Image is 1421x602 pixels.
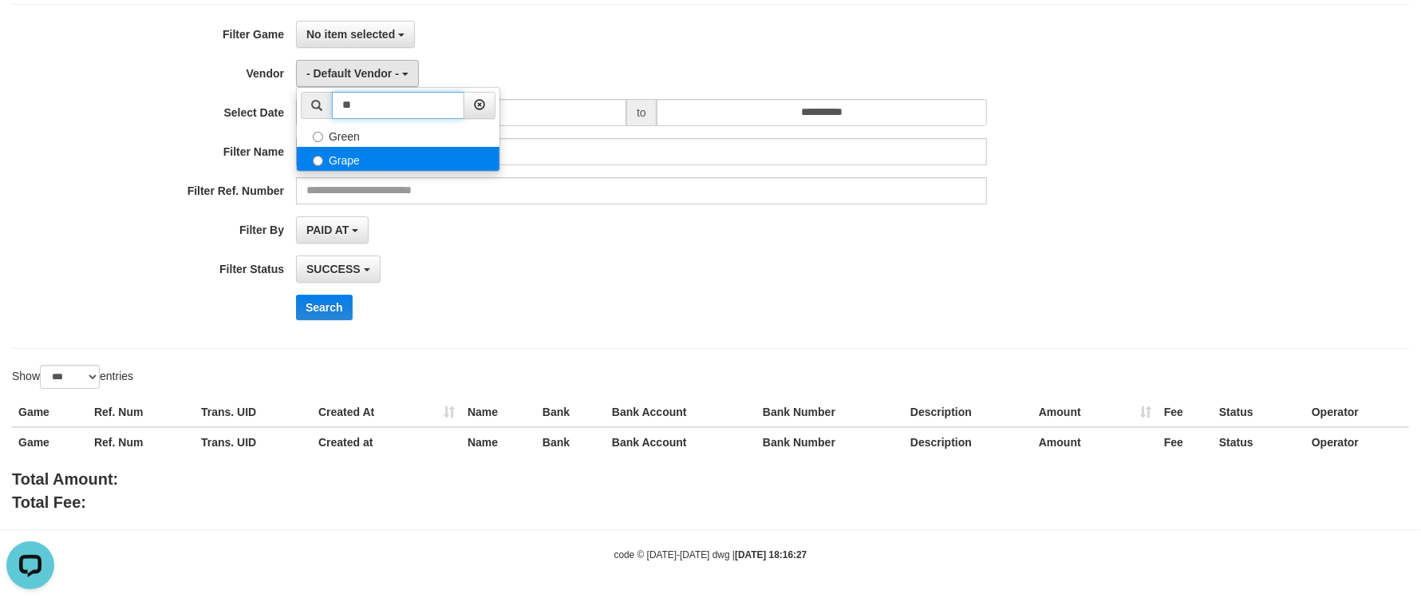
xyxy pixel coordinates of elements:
select: Showentries [40,365,100,389]
input: Grape [313,156,323,166]
span: to [626,99,657,126]
input: Green [313,132,323,142]
th: Amount [1032,398,1158,427]
th: Operator [1305,398,1409,427]
button: No item selected [296,21,415,48]
small: code © [DATE]-[DATE] dwg | [614,549,807,560]
span: SUCCESS [306,263,361,275]
th: Operator [1305,427,1409,457]
th: Bank Account [606,398,756,427]
th: Bank Number [756,398,904,427]
th: Bank [536,398,606,427]
button: PAID AT [296,216,369,244]
th: Ref. Num [88,427,195,457]
th: Created At [312,398,461,427]
th: Name [461,398,536,427]
th: Amount [1032,427,1158,457]
th: Bank Account [606,427,756,457]
strong: [DATE] 18:16:27 [735,549,807,560]
th: Ref. Num [88,398,195,427]
label: Green [297,123,499,147]
th: Status [1213,427,1305,457]
th: Game [12,398,88,427]
label: Grape [297,147,499,171]
th: Fee [1158,398,1213,427]
th: Description [904,427,1032,457]
span: - Default Vendor - [306,67,399,80]
th: Created at [312,427,461,457]
th: Trans. UID [195,398,312,427]
th: Description [904,398,1032,427]
th: Trans. UID [195,427,312,457]
th: Game [12,427,88,457]
button: Search [296,295,353,320]
button: SUCCESS [296,255,381,283]
button: - Default Vendor - [296,60,419,87]
span: PAID AT [306,224,349,236]
th: Name [461,427,536,457]
button: Open LiveChat chat widget [6,6,54,54]
b: Total Fee: [12,493,86,511]
th: Bank [536,427,606,457]
span: No item selected [306,28,395,41]
label: Show entries [12,365,133,389]
th: Fee [1158,427,1213,457]
th: Status [1213,398,1305,427]
th: Bank Number [756,427,904,457]
b: Total Amount: [12,470,118,488]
